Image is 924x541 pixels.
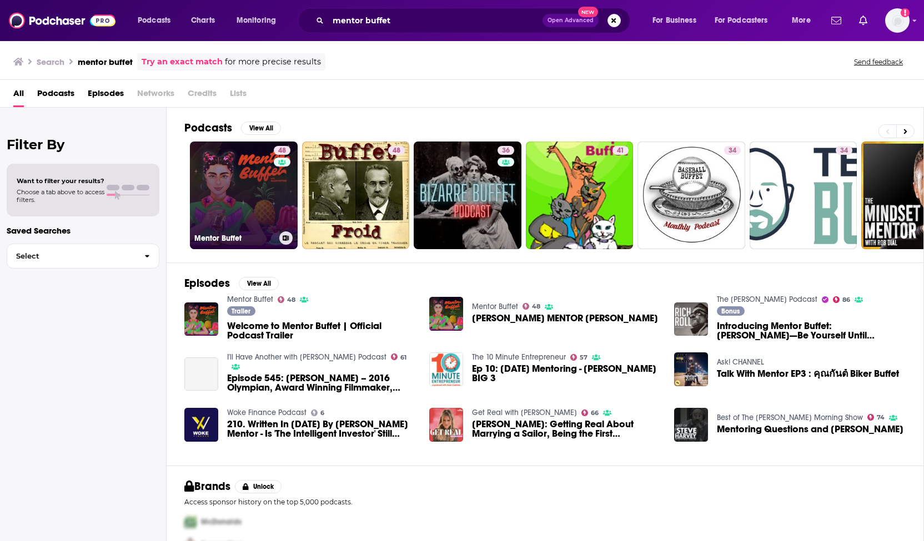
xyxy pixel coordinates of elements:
[227,321,416,340] a: Welcome to Mentor Buffet | Official Podcast Trailer
[37,57,64,67] h3: Search
[184,479,230,493] h2: Brands
[717,369,899,378] a: Talk With Mentor EP3 : คุณกันต์ Biker Buffet
[472,314,658,323] a: BAO NGUYEN'S MENTOR BUFFET
[717,321,906,340] a: Introducing Mentor Buffet: Zach Braff—Be Yourself Until Somebody Gives You a Chance
[532,304,540,309] span: 48
[591,411,599,416] span: 66
[180,510,201,533] img: First Pro Logo
[784,12,825,29] button: open menu
[472,302,518,311] a: Mentor Buffet
[548,18,594,23] span: Open Advanced
[724,146,741,155] a: 34
[287,297,295,302] span: 48
[400,355,406,360] span: 61
[237,13,276,28] span: Monitoring
[717,424,903,434] span: Mentoring Questions and [PERSON_NAME]
[130,12,185,29] button: open menu
[429,352,463,386] img: Ep 10: Saturday Mentoring - Warren Buffett's BIG 3
[278,145,286,156] span: 48
[184,408,218,442] img: 210. Written In 1949 By Warren Buffet's Mentor - Is 'The Intelligent Investor' Still Relevant?
[472,364,661,383] span: Ep 10: [DATE] Mentoring - [PERSON_NAME] BIG 3
[715,13,768,28] span: For Podcasters
[7,252,135,260] span: Select
[836,146,852,155] a: 34
[637,141,745,249] a: 34
[885,8,910,33] button: Show profile menu
[840,145,848,156] span: 34
[201,517,242,527] span: McDonalds
[311,409,325,416] a: 6
[188,84,217,107] span: Credits
[239,277,279,290] button: View All
[328,12,543,29] input: Search podcasts, credits, & more...
[792,13,811,28] span: More
[717,413,863,422] a: Best of The Steve Harvey Morning Show
[230,84,247,107] span: Lists
[274,146,290,155] a: 48
[707,12,784,29] button: open menu
[184,276,230,290] h2: Episodes
[184,302,218,336] a: Welcome to Mentor Buffet | Official Podcast Trailer
[13,84,24,107] a: All
[235,480,282,493] button: Unlock
[137,84,174,107] span: Networks
[674,408,708,442] img: Mentoring Questions and Warren Buffett
[877,415,885,420] span: 74
[721,308,740,315] span: Bonus
[227,419,416,438] span: 210. Written In [DATE] By [PERSON_NAME] Mentor - Is 'The Intelligent Investor' Still Relevant?
[184,498,906,506] p: Access sponsor history on the top 5,000 podcasts.
[717,295,817,304] a: The Rich Roll Podcast
[227,352,386,362] a: I'll Have Another with Lindsey Hein Podcast
[851,57,906,67] button: Send feedback
[241,122,281,135] button: View All
[278,296,296,303] a: 48
[502,145,510,156] span: 36
[827,11,846,30] a: Show notifications dropdown
[472,419,661,438] span: [PERSON_NAME]: Getting Real About Marrying a Sailor, Being the First [DEMOGRAPHIC_DATA] Member of...
[717,424,903,434] a: Mentoring Questions and Warren Buffett
[229,12,290,29] button: open menu
[393,145,400,156] span: 48
[227,419,416,438] a: 210. Written In 1949 By Warren Buffet's Mentor - Is 'The Intelligent Investor' Still Relevant?
[498,146,514,155] a: 36
[17,188,104,204] span: Choose a tab above to access filters.
[184,121,232,135] h2: Podcasts
[570,354,588,361] a: 57
[227,408,307,417] a: Woke Finance Podcast
[674,352,708,386] img: Talk With Mentor EP3 : คุณกันต์ Biker Buffet
[645,12,710,29] button: open menu
[855,11,872,30] a: Show notifications dropdown
[750,141,857,249] a: 34
[37,84,74,107] a: Podcasts
[142,55,223,68] a: Try an exact match
[885,8,910,33] img: User Profile
[225,55,321,68] span: for more precise results
[302,141,410,249] a: 48
[7,225,159,236] p: Saved Searches
[523,303,541,310] a: 48
[429,408,463,442] img: CAROLINE JONES: Getting Real About Marrying a Sailor, Being the First Female Member of The Zac Br...
[652,13,696,28] span: For Business
[191,13,215,28] span: Charts
[674,302,708,336] a: Introducing Mentor Buffet: Zach Braff—Be Yourself Until Somebody Gives You a Chance
[472,352,566,362] a: The 10 Minute Entrepreneur
[308,8,641,33] div: Search podcasts, credits, & more...
[472,364,661,383] a: Ep 10: Saturday Mentoring - Warren Buffett's BIG 3
[194,234,275,243] h3: Mentor Buffet
[88,84,124,107] a: Episodes
[9,10,115,31] img: Podchaser - Follow, Share and Rate Podcasts
[429,297,463,331] img: BAO NGUYEN'S MENTOR BUFFET
[184,276,279,290] a: EpisodesView All
[885,8,910,33] span: Logged in as CaveHenricks
[580,355,587,360] span: 57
